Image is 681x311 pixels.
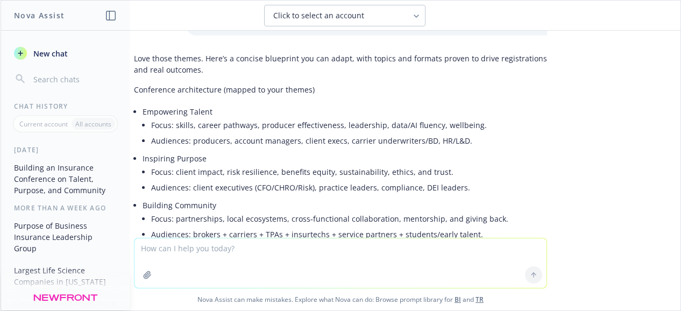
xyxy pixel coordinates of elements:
button: Purpose of Business Insurance Leadership Group [10,217,121,257]
h1: Nova Assist [14,10,65,21]
div: [DATE] [1,145,130,154]
button: Building an Insurance Conference on Talent, Purpose, and Community [10,159,121,199]
a: BI [455,295,461,304]
span: Click to select an account [273,10,364,21]
div: Chat History [1,102,130,111]
button: New chat [10,44,121,63]
li: Focus: skills, career pathways, producer effectiveness, leadership, data/AI fluency, wellbeing. [151,117,547,133]
li: Audiences: producers, account managers, client execs, carrier underwriters/BD, HR/L&D. [151,133,547,149]
li: Audiences: client executives (CFO/CHRO/Risk), practice leaders, compliance, DEI leaders. [151,180,547,195]
span: New chat [31,48,68,59]
li: Inspiring Purpose [143,151,547,197]
li: Audiences: brokers + carriers + TPAs + insurtechs + service partners + students/early talent. [151,227,547,242]
p: Current account [19,119,68,129]
a: TR [476,295,484,304]
div: More than a week ago [1,203,130,213]
p: Love those themes. Here’s a concise blueprint you can adapt, with topics and formats proven to dr... [134,53,547,75]
input: Search chats [31,72,117,87]
button: Largest Life Science Companies in [US_STATE] [10,261,121,291]
button: Click to select an account [264,5,425,26]
p: All accounts [75,119,111,129]
li: Focus: partnerships, local ecosystems, cross‑functional collaboration, mentorship, and giving back. [151,211,547,227]
li: Building Community [143,197,547,244]
li: Focus: client impact, risk resilience, benefits equity, sustainability, ethics, and trust. [151,164,547,180]
span: Nova Assist can make mistakes. Explore what Nova can do: Browse prompt library for and [5,288,676,310]
li: Empowering Talent [143,104,547,151]
p: Conference architecture (mapped to your themes) [134,84,547,95]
